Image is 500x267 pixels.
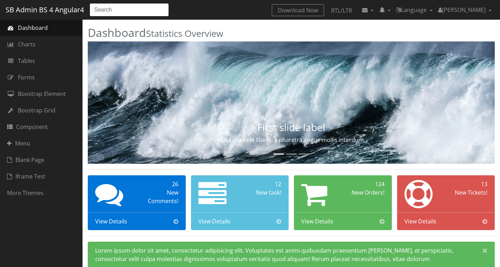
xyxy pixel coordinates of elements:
[448,188,487,197] div: New Tickets!
[272,4,324,16] a: Download Now
[149,122,434,133] h3: First slide label
[139,180,178,188] div: 26
[95,217,127,226] span: View Details
[90,3,169,17] input: Search
[146,27,223,40] small: Statistics Overview
[346,180,384,188] div: 124
[482,246,487,255] span: ×
[149,136,434,144] p: Nulla vitae elit libero, a pharetra augue mollis interdum.
[88,41,495,164] img: Random first slide
[475,242,494,259] button: Close
[88,26,495,39] h2: Dashboard
[404,217,436,226] span: View Details
[346,188,384,197] div: New Orders!
[242,180,281,188] div: 12
[325,4,358,17] a: RTL/LTR
[6,3,84,17] a: SB Admin BS 4 Angular4
[448,180,487,188] div: 13
[7,139,30,148] span: Menu
[393,3,435,17] a: Language
[198,217,230,226] span: View Details
[242,188,281,197] div: New task!
[435,3,494,17] a: [PERSON_NAME]
[139,188,178,205] div: New Comments!
[301,217,333,226] span: View Details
